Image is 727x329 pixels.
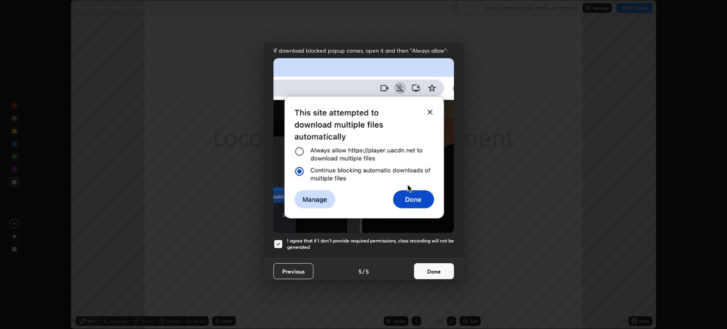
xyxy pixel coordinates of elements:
button: Done [414,263,454,279]
img: downloads-permission-blocked.gif [273,58,454,232]
span: If download blocked popup comes, open it and then "Always allow": [273,47,454,54]
h4: 5 [366,267,369,276]
h4: / [363,267,365,276]
h4: 5 [359,267,362,276]
button: Previous [273,263,313,279]
h5: I agree that if I don't provide required permissions, class recording will not be generated [287,238,454,250]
